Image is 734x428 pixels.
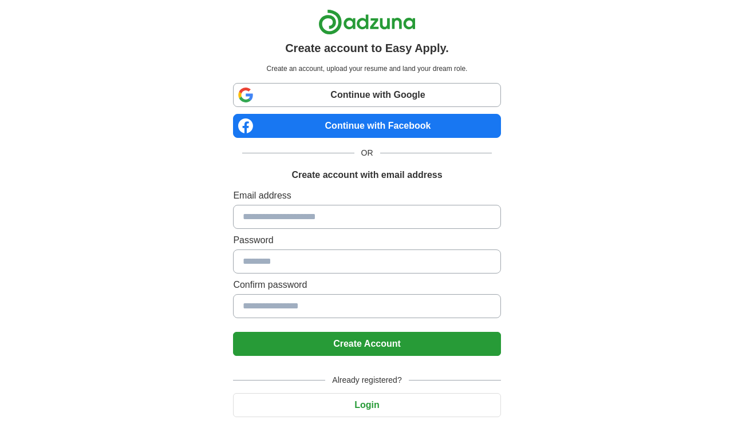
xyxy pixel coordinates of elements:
button: Create Account [233,332,500,356]
h1: Create account with email address [291,168,442,182]
label: Password [233,233,500,247]
label: Email address [233,189,500,203]
button: Login [233,393,500,417]
label: Confirm password [233,278,500,292]
a: Continue with Facebook [233,114,500,138]
a: Login [233,400,500,410]
span: OR [354,147,380,159]
p: Create an account, upload your resume and land your dream role. [235,64,498,74]
a: Continue with Google [233,83,500,107]
span: Already registered? [325,374,408,386]
img: Adzuna logo [318,9,416,35]
h1: Create account to Easy Apply. [285,39,449,57]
